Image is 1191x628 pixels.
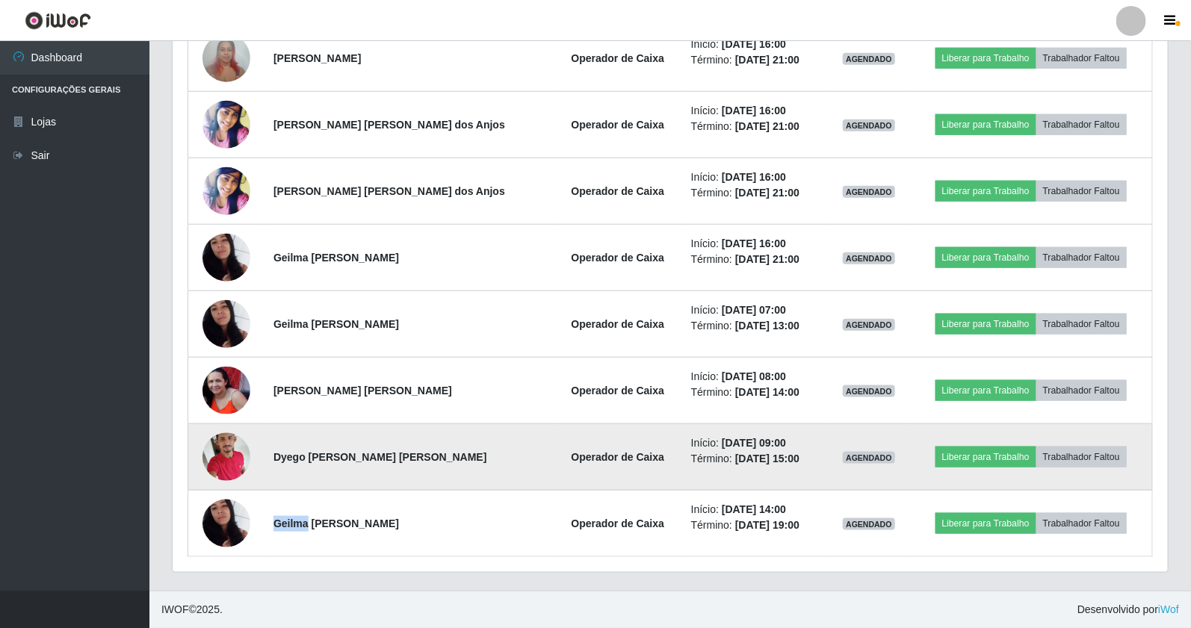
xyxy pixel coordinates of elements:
img: 1685320572909.jpeg [202,164,250,220]
time: [DATE] 21:00 [735,187,799,199]
time: [DATE] 13:00 [735,320,799,332]
img: 1685320572909.jpeg [202,97,250,153]
span: AGENDADO [843,53,895,65]
button: Trabalhador Faltou [1036,447,1127,467]
span: AGENDADO [843,252,895,264]
img: 1722880664865.jpeg [202,26,250,90]
span: IWOF [161,603,189,615]
strong: Geilma [PERSON_NAME] [273,318,399,330]
strong: [PERSON_NAME] [273,52,361,64]
time: [DATE] 21:00 [735,54,799,66]
li: Término: [691,451,820,467]
img: 1699231984036.jpeg [202,282,250,367]
button: Liberar para Trabalho [935,447,1036,467]
time: [DATE] 16:00 [722,38,786,50]
img: CoreUI Logo [25,11,91,30]
time: [DATE] 14:00 [722,503,786,515]
time: [DATE] 19:00 [735,519,799,531]
li: Início: [691,502,820,517]
button: Trabalhador Faltou [1036,247,1127,268]
time: [DATE] 21:00 [735,253,799,265]
strong: Operador de Caixa [572,119,665,131]
button: Liberar para Trabalho [935,247,1036,268]
button: Liberar para Trabalho [935,48,1036,69]
li: Término: [691,52,820,68]
strong: [PERSON_NAME] [PERSON_NAME] dos Anjos [273,119,505,131]
button: Trabalhador Faltou [1036,513,1127,534]
li: Término: [691,517,820,533]
span: AGENDADO [843,452,895,464]
strong: Operador de Caixa [572,252,665,264]
time: [DATE] 07:00 [722,304,786,316]
span: AGENDADO [843,319,895,331]
img: 1741826148632.jpeg [202,425,250,488]
span: AGENDADO [843,385,895,397]
button: Trabalhador Faltou [1036,380,1127,401]
strong: [PERSON_NAME] [PERSON_NAME] [273,385,452,397]
li: Término: [691,252,820,267]
span: AGENDADO [843,518,895,530]
li: Término: [691,385,820,400]
time: [DATE] 15:00 [735,453,799,464]
img: 1699231984036.jpeg [202,481,250,566]
li: Término: [691,119,820,134]
a: iWof [1158,603,1179,615]
button: Trabalhador Faltou [1036,314,1127,335]
span: Desenvolvido por [1077,602,1179,618]
time: [DATE] 16:00 [722,105,786,116]
img: 1699231984036.jpeg [202,215,250,300]
strong: Dyego [PERSON_NAME] [PERSON_NAME] [273,451,486,463]
li: Início: [691,369,820,385]
time: [DATE] 16:00 [722,237,786,249]
strong: Geilma [PERSON_NAME] [273,252,399,264]
button: Trabalhador Faltou [1036,181,1127,202]
span: AGENDADO [843,186,895,198]
button: Trabalhador Faltou [1036,48,1127,69]
li: Término: [691,318,820,334]
li: Término: [691,185,820,201]
strong: Operador de Caixa [572,517,665,529]
time: [DATE] 08:00 [722,370,786,382]
strong: Geilma [PERSON_NAME] [273,517,399,529]
strong: Operador de Caixa [572,52,665,64]
button: Liberar para Trabalho [935,380,1036,401]
time: [DATE] 14:00 [735,386,799,398]
button: Trabalhador Faltou [1036,114,1127,135]
strong: Operador de Caixa [572,185,665,197]
button: Liberar para Trabalho [935,181,1036,202]
li: Início: [691,37,820,52]
span: AGENDADO [843,119,895,131]
li: Início: [691,170,820,185]
li: Início: [691,236,820,252]
li: Início: [691,302,820,318]
span: © 2025 . [161,602,223,618]
img: 1743338839822.jpeg [202,367,250,414]
time: [DATE] 09:00 [722,437,786,449]
button: Liberar para Trabalho [935,314,1036,335]
time: [DATE] 16:00 [722,171,786,183]
strong: Operador de Caixa [572,318,665,330]
strong: Operador de Caixa [572,385,665,397]
li: Início: [691,435,820,451]
button: Liberar para Trabalho [935,513,1036,534]
time: [DATE] 21:00 [735,120,799,132]
li: Início: [691,103,820,119]
strong: Operador de Caixa [572,451,665,463]
strong: [PERSON_NAME] [PERSON_NAME] dos Anjos [273,185,505,197]
button: Liberar para Trabalho [935,114,1036,135]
